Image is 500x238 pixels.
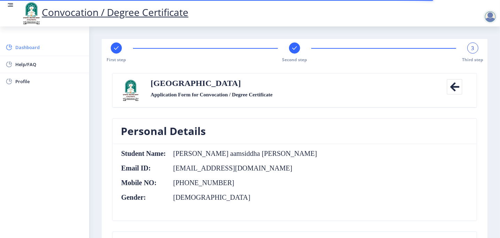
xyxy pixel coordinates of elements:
[166,193,317,201] td: [DEMOGRAPHIC_DATA]
[462,57,484,63] span: Third step
[282,57,307,63] span: Second step
[447,79,462,95] i: Back
[121,150,166,157] th: Student Name:
[151,79,241,87] label: [GEOGRAPHIC_DATA]
[15,60,84,69] span: Help/FAQ
[121,79,140,102] img: sulogo.png
[121,124,206,138] h3: Personal Details
[21,6,188,19] a: Convocation / Degree Certificate
[21,1,42,25] img: logo
[121,179,166,187] th: Mobile NO:
[166,150,317,157] td: [PERSON_NAME] aamsiddha [PERSON_NAME]
[15,77,84,86] span: Profile
[107,57,126,63] span: First step
[151,90,273,99] label: Application Form for Convocation / Degree Certificate
[166,179,317,187] td: [PHONE_NUMBER]
[121,164,166,172] th: Email ID:
[15,43,84,51] span: Dashboard
[166,164,317,172] td: [EMAIL_ADDRESS][DOMAIN_NAME]
[121,193,166,201] th: Gender:
[471,45,475,51] span: 3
